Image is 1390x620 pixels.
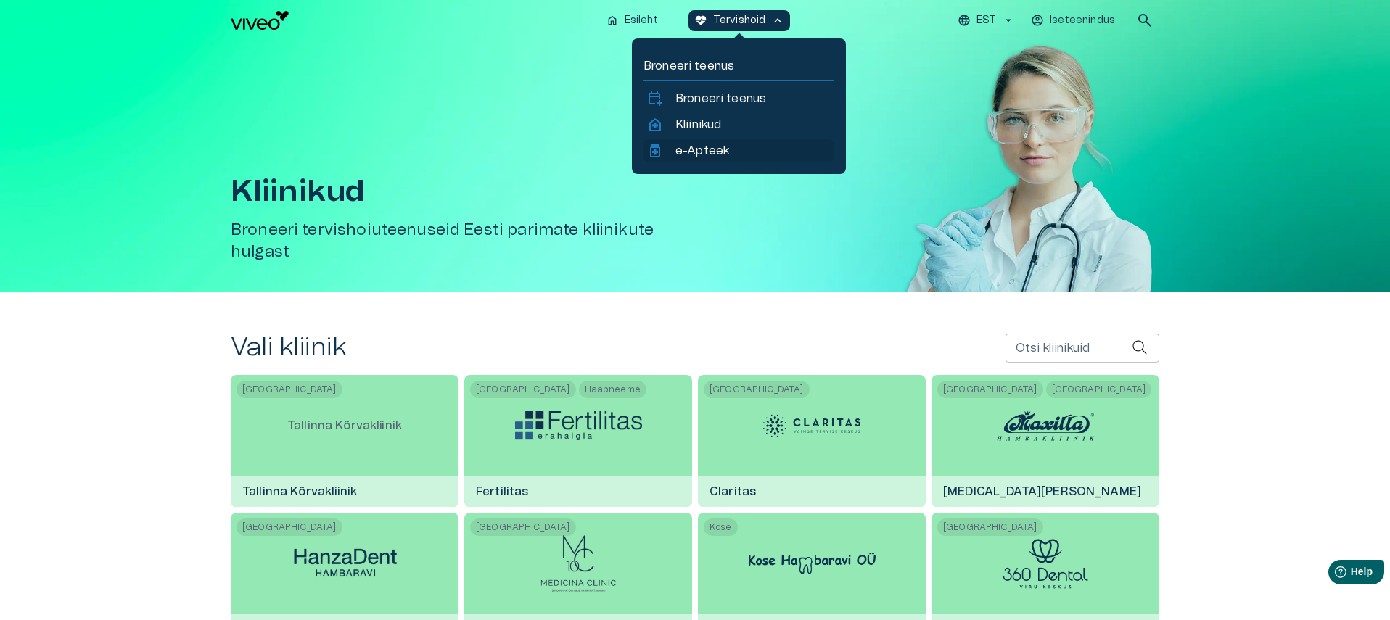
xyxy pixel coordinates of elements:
[976,13,996,28] p: EST
[694,14,707,27] span: ecg_heart
[937,381,1043,398] span: [GEOGRAPHIC_DATA]
[991,404,1100,447] img: Maxilla Hambakliinik logo
[955,10,1017,31] button: EST
[704,381,810,398] span: [GEOGRAPHIC_DATA]
[1277,554,1390,595] iframe: Help widget launcher
[757,404,866,447] img: Claritas logo
[579,381,646,398] span: Haabneeme
[540,534,617,592] img: Medicina Clinic logo
[675,116,721,133] p: Kliinikud
[606,14,619,27] span: home
[646,116,664,133] span: home_health
[600,10,665,31] button: homeEsileht
[1050,13,1115,28] p: Iseteenindus
[698,375,926,507] a: [GEOGRAPHIC_DATA]Claritas logoClaritas
[646,90,831,107] a: calendar_add_onBroneeri teenus
[646,142,664,160] span: medication
[688,10,791,31] button: ecg_heartTervishoidkeyboard_arrow_up
[932,375,1159,507] a: [GEOGRAPHIC_DATA][GEOGRAPHIC_DATA]Maxilla Hambakliinik logo[MEDICAL_DATA][PERSON_NAME]
[1029,10,1119,31] button: Iseteenindus
[515,411,642,440] img: Fertilitas logo
[625,13,658,28] p: Esileht
[698,472,768,511] h6: Claritas
[646,116,831,133] a: home_healthKliinikud
[231,472,369,511] h6: Tallinna Kõrvakliinik
[771,14,784,27] span: keyboard_arrow_up
[231,11,594,30] a: Navigate to homepage
[470,381,576,398] span: [GEOGRAPHIC_DATA]
[237,381,342,398] span: [GEOGRAPHIC_DATA]
[675,90,766,107] p: Broneeri teenus
[675,142,729,160] p: e-Apteek
[231,332,346,363] h2: Vali kliinik
[470,518,576,536] span: [GEOGRAPHIC_DATA]
[643,57,834,75] p: Broneeri teenus
[464,472,540,511] h6: Fertilitas
[749,553,876,574] img: Kose Hambaravi logo
[932,472,1153,511] h6: [MEDICAL_DATA][PERSON_NAME]
[231,11,289,30] img: Viveo logo
[276,405,414,446] p: Tallinna Kõrvakliinik
[281,544,408,584] img: HanzaDent logo
[1136,12,1153,29] span: search
[646,90,664,107] span: calendar_add_on
[1046,381,1152,398] span: [GEOGRAPHIC_DATA]
[869,41,1159,476] img: Woman with doctor's equipment
[937,518,1043,536] span: [GEOGRAPHIC_DATA]
[646,142,831,160] a: medicatione-Apteek
[237,518,342,536] span: [GEOGRAPHIC_DATA]
[1130,6,1159,35] button: open search modal
[464,375,692,507] a: [GEOGRAPHIC_DATA]HaabneemeFertilitas logoFertilitas
[231,175,701,208] h1: Kliinikud
[704,518,738,536] span: Kose
[231,220,701,263] h5: Broneeri tervishoiuteenuseid Eesti parimate kliinikute hulgast
[713,13,766,28] p: Tervishoid
[1003,539,1088,589] img: 360 Dental logo
[231,375,458,507] a: [GEOGRAPHIC_DATA]Tallinna KõrvakliinikTallinna Kõrvakliinik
